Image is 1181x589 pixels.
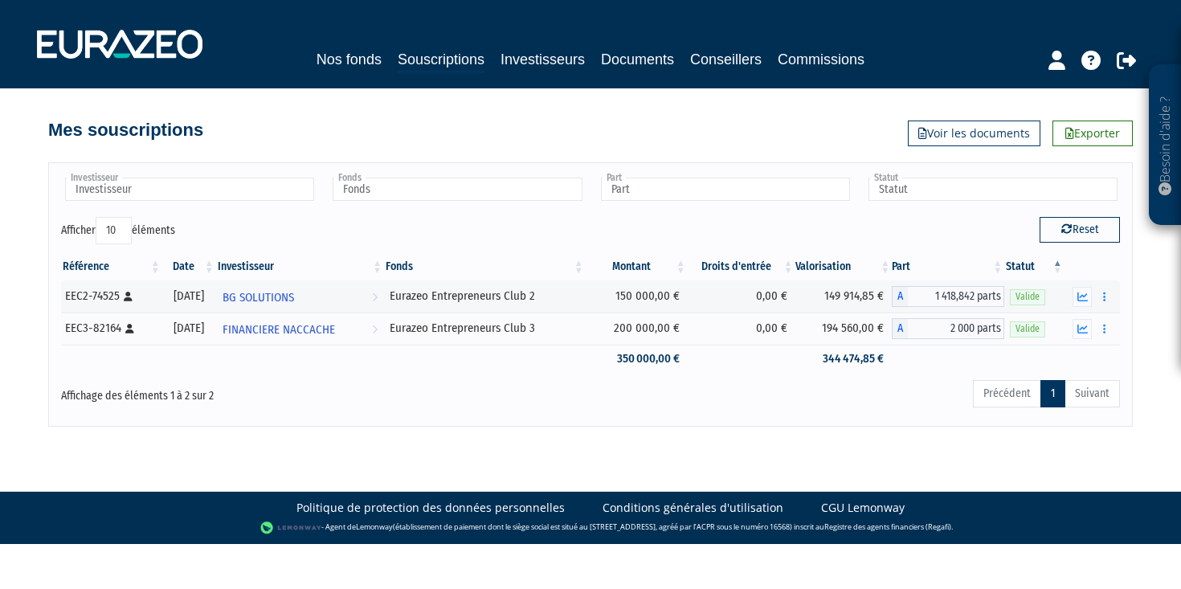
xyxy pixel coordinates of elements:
[65,320,157,337] div: EEC3-82164
[688,280,795,313] td: 0,00 €
[1010,289,1045,305] span: Valide
[216,313,384,345] a: FINANCIERE NACCACHE
[795,253,893,280] th: Valorisation: activer pour trier la colonne par ordre croissant
[1040,217,1120,243] button: Reset
[168,320,210,337] div: [DATE]
[16,520,1165,536] div: - Agent de (établissement de paiement dont le siège social est situé au [STREET_ADDRESS], agréé p...
[586,280,688,313] td: 150 000,00 €
[162,253,216,280] th: Date: activer pour trier la colonne par ordre croissant
[61,253,162,280] th: Référence : activer pour trier la colonne par ordre croissant
[61,378,488,404] div: Affichage des éléments 1 à 2 sur 2
[37,30,202,59] img: 1732889491-logotype_eurazeo_blanc_rvb.png
[795,313,893,345] td: 194 560,00 €
[892,318,1004,339] div: A - Eurazeo Entrepreneurs Club 3
[821,500,905,516] a: CGU Lemonway
[61,217,175,244] label: Afficher éléments
[124,292,133,301] i: [Français] Personne physique
[125,324,134,333] i: [Français] Personne physique
[216,280,384,313] a: BG SOLUTIONS
[586,253,688,280] th: Montant: activer pour trier la colonne par ordre croissant
[778,48,864,71] a: Commissions
[824,522,951,532] a: Registre des agents financiers (Regafi)
[688,313,795,345] td: 0,00 €
[223,315,335,345] span: FINANCIERE NACCACHE
[892,286,1004,307] div: A - Eurazeo Entrepreneurs Club 2
[398,48,484,73] a: Souscriptions
[795,280,893,313] td: 149 914,85 €
[223,283,294,313] span: BG SOLUTIONS
[586,345,688,373] td: 350 000,00 €
[892,318,908,339] span: A
[384,253,586,280] th: Fonds: activer pour trier la colonne par ordre croissant
[892,286,908,307] span: A
[390,320,580,337] div: Eurazeo Entrepreneurs Club 3
[96,217,132,244] select: Afficheréléments
[908,121,1040,146] a: Voir les documents
[168,288,210,305] div: [DATE]
[908,318,1004,339] span: 2 000 parts
[501,48,585,71] a: Investisseurs
[1040,380,1065,407] a: 1
[601,48,674,71] a: Documents
[216,253,384,280] th: Investisseur: activer pour trier la colonne par ordre croissant
[690,48,762,71] a: Conseillers
[65,288,157,305] div: EEC2-74525
[1010,321,1045,337] span: Valide
[603,500,783,516] a: Conditions générales d'utilisation
[1156,73,1175,218] p: Besoin d'aide ?
[390,288,580,305] div: Eurazeo Entrepreneurs Club 2
[48,121,203,140] h4: Mes souscriptions
[1004,253,1065,280] th: Statut : activer pour trier la colonne par ordre d&eacute;croissant
[372,315,378,345] i: Voir l'investisseur
[372,283,378,313] i: Voir l'investisseur
[908,286,1004,307] span: 1 418,842 parts
[892,253,1004,280] th: Part: activer pour trier la colonne par ordre croissant
[586,313,688,345] td: 200 000,00 €
[356,522,393,532] a: Lemonway
[296,500,565,516] a: Politique de protection des données personnelles
[317,48,382,71] a: Nos fonds
[260,520,322,536] img: logo-lemonway.png
[688,253,795,280] th: Droits d'entrée: activer pour trier la colonne par ordre croissant
[795,345,893,373] td: 344 474,85 €
[1052,121,1133,146] a: Exporter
